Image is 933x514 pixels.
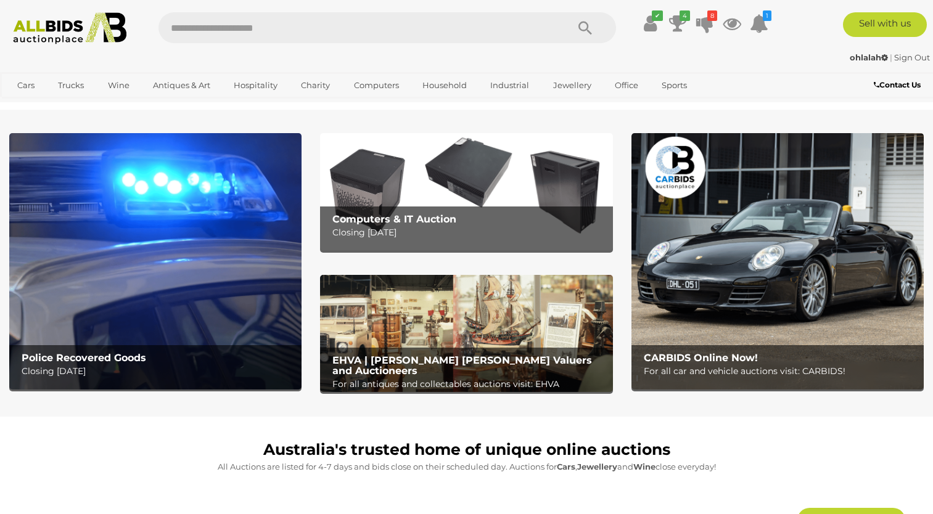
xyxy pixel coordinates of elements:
h1: Australia's trusted home of unique online auctions [15,441,918,459]
img: Police Recovered Goods [9,133,302,390]
img: EHVA | Evans Hastings Valuers and Auctioneers [320,275,612,392]
a: Contact Us [874,78,924,92]
button: Search [554,12,616,43]
strong: Wine [633,462,656,471]
b: Computers & IT Auction [332,213,456,225]
a: ✔ [641,12,660,35]
a: Industrial [482,75,537,96]
a: ohlalah [850,52,890,62]
b: CARBIDS Online Now! [644,352,758,364]
p: All Auctions are listed for 4-7 days and bids close on their scheduled day. Auctions for , and cl... [15,460,918,474]
a: Computers [346,75,407,96]
strong: Cars [557,462,575,471]
b: Police Recovered Goods [22,352,146,364]
a: Hospitality [226,75,286,96]
a: Charity [293,75,338,96]
a: Wine [100,75,138,96]
p: Closing [DATE] [332,225,606,240]
b: Contact Us [874,80,921,89]
a: 4 [668,12,687,35]
a: [GEOGRAPHIC_DATA] [9,96,113,116]
strong: Jewellery [577,462,617,471]
a: 8 [696,12,714,35]
img: Computers & IT Auction [320,133,612,250]
i: 8 [707,10,717,21]
a: Sign Out [894,52,930,62]
a: Antiques & Art [145,75,218,96]
a: Jewellery [545,75,599,96]
strong: ohlalah [850,52,888,62]
a: Sell with us [843,12,927,37]
p: Closing [DATE] [22,364,295,379]
a: Household [414,75,475,96]
a: 1 [750,12,768,35]
span: | [890,52,892,62]
p: For all antiques and collectables auctions visit: EHVA [332,377,606,392]
a: Office [607,75,646,96]
a: Police Recovered Goods Police Recovered Goods Closing [DATE] [9,133,302,390]
a: Computers & IT Auction Computers & IT Auction Closing [DATE] [320,133,612,250]
a: CARBIDS Online Now! CARBIDS Online Now! For all car and vehicle auctions visit: CARBIDS! [631,133,924,390]
a: Trucks [50,75,92,96]
i: 4 [680,10,690,21]
img: Allbids.com.au [7,12,133,44]
a: Cars [9,75,43,96]
i: 1 [763,10,771,21]
p: For all car and vehicle auctions visit: CARBIDS! [644,364,918,379]
a: Sports [654,75,695,96]
b: EHVA | [PERSON_NAME] [PERSON_NAME] Valuers and Auctioneers [332,354,592,377]
img: CARBIDS Online Now! [631,133,924,390]
i: ✔ [652,10,663,21]
a: EHVA | Evans Hastings Valuers and Auctioneers EHVA | [PERSON_NAME] [PERSON_NAME] Valuers and Auct... [320,275,612,392]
